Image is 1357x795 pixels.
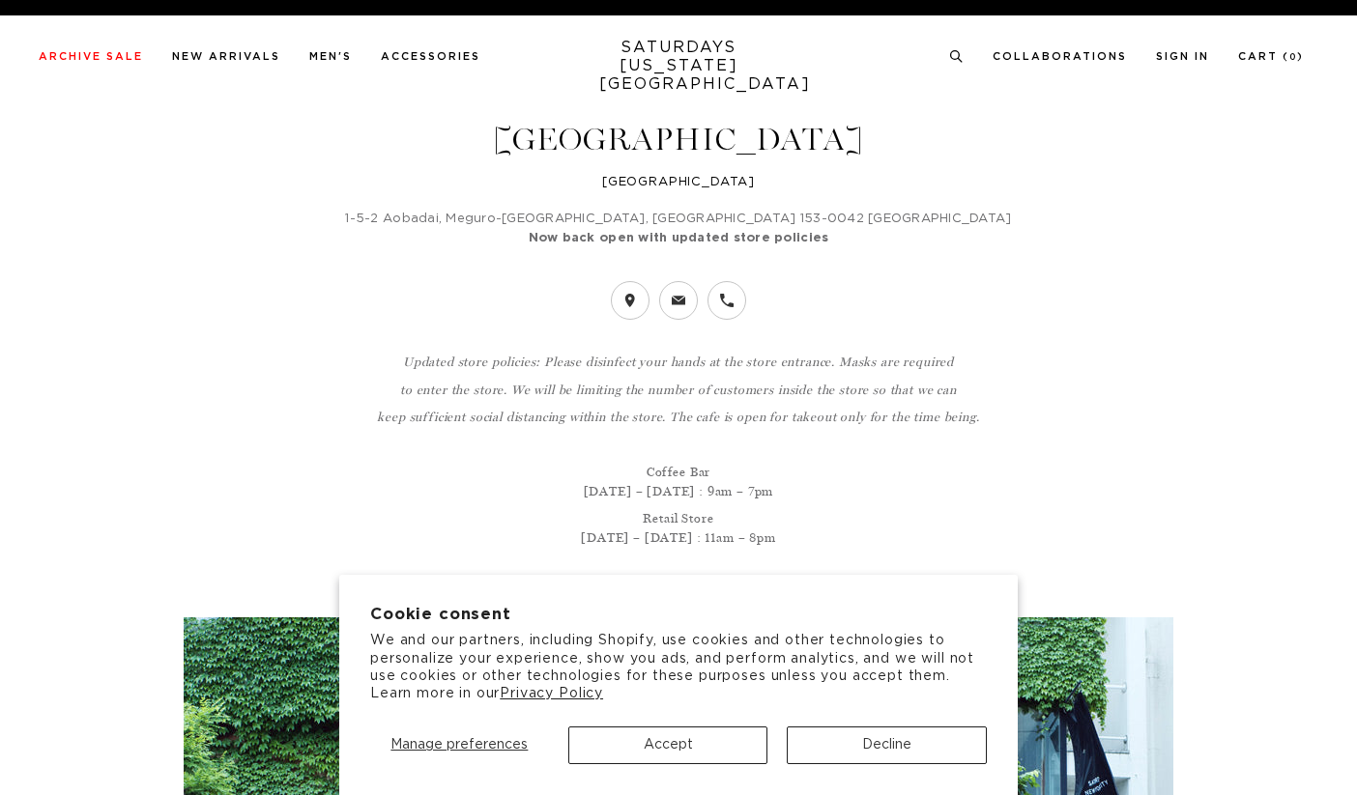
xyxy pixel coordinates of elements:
a: Collaborations [993,51,1127,62]
h2: Cookie consent [370,606,987,624]
button: Accept [568,726,768,764]
a: Privacy Policy [500,687,603,700]
i: keep sufficient social distancing within the store. The cafe is open for takeout only for the tim... [377,410,979,424]
p: 1-5-2 Aobadai, Meguro-[GEOGRAPHIC_DATA], [GEOGRAPHIC_DATA] 153-0042 [GEOGRAPHIC_DATA] [14,210,1343,229]
a: Sign In [1156,51,1209,62]
h1: [GEOGRAPHIC_DATA] [14,124,1343,156]
i: to enter the store. We will be limiting the number of customers inside the store so that we can [400,383,957,397]
i: Updated store policies: Please disinfect your hands at the store entrance. Masks are required [403,355,954,369]
p: Coffee Bar [DATE] – [DATE] : 9am – 7pm [14,463,1343,501]
a: SATURDAYS[US_STATE][GEOGRAPHIC_DATA] [599,39,759,94]
a: Archive Sale [39,51,143,62]
p: We and our partners, including Shopify, use cookies and other technologies to personalize your ex... [370,632,987,702]
a: Men's [309,51,352,62]
p: Retail Store [DATE] – [DATE] : 11am – 8pm [14,509,1343,548]
small: 0 [1289,53,1297,62]
button: Manage preferences [370,726,549,764]
button: Decline [787,726,987,764]
h4: [GEOGRAPHIC_DATA] [14,173,1343,192]
a: Accessories [381,51,480,62]
a: New Arrivals [172,51,280,62]
strong: Now back open with updated store policies [529,232,829,244]
a: Cart (0) [1238,51,1304,62]
span: Manage preferences [390,738,528,752]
